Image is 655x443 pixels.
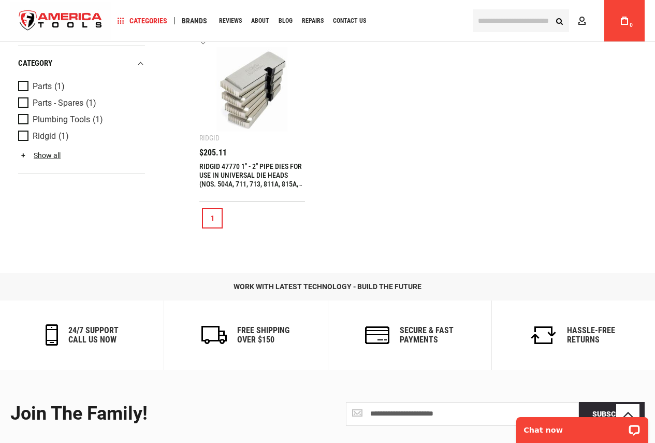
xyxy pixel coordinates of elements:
[237,326,289,344] h6: Free Shipping Over $150
[202,208,223,228] a: 1
[18,131,142,142] a: Ridgid (1)
[33,132,56,141] span: Ridgid
[302,18,324,24] span: Repairs
[251,18,269,24] span: About
[400,326,454,344] h6: secure & fast payments
[199,162,302,197] a: RIDGID 47770 1" - 2" PIPE DIES FOR USE IN UNIVERSAL DIE HEADS (NOS. 504A, 711, 713, 811A, 815A, 8...
[18,114,142,125] a: Plumbing Tools (1)
[10,404,320,424] div: Join the Family!
[214,14,246,28] a: Reviews
[33,82,52,91] span: Parts
[279,18,293,24] span: Blog
[630,22,633,28] span: 0
[54,82,65,91] span: (1)
[274,14,297,28] a: Blog
[549,11,569,31] button: Search
[18,151,61,160] a: Show all
[18,56,145,70] div: category
[182,17,207,24] span: Brands
[210,47,295,132] img: RIDGID 47770 1
[177,14,212,28] a: Brands
[68,326,119,344] h6: 24/7 support call us now
[199,149,227,157] span: $205.11
[297,14,328,28] a: Repairs
[59,132,69,140] span: (1)
[219,18,242,24] span: Reviews
[118,17,167,24] span: Categories
[18,81,142,92] a: Parts (1)
[86,98,96,107] span: (1)
[18,97,142,109] a: Parts - Spares (1)
[567,326,615,344] h6: Hassle-Free Returns
[592,410,631,418] span: Subscribe
[18,46,145,174] div: Product Filters
[93,115,103,124] span: (1)
[113,14,172,28] a: Categories
[10,2,111,40] a: store logo
[579,402,645,426] button: Subscribe
[10,2,111,40] img: America Tools
[328,14,371,28] a: Contact Us
[510,410,655,443] iframe: LiveChat chat widget
[33,98,83,108] span: Parts - Spares
[246,14,274,28] a: About
[333,18,366,24] span: Contact Us
[33,115,90,124] span: Plumbing Tools
[199,134,220,142] div: Ridgid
